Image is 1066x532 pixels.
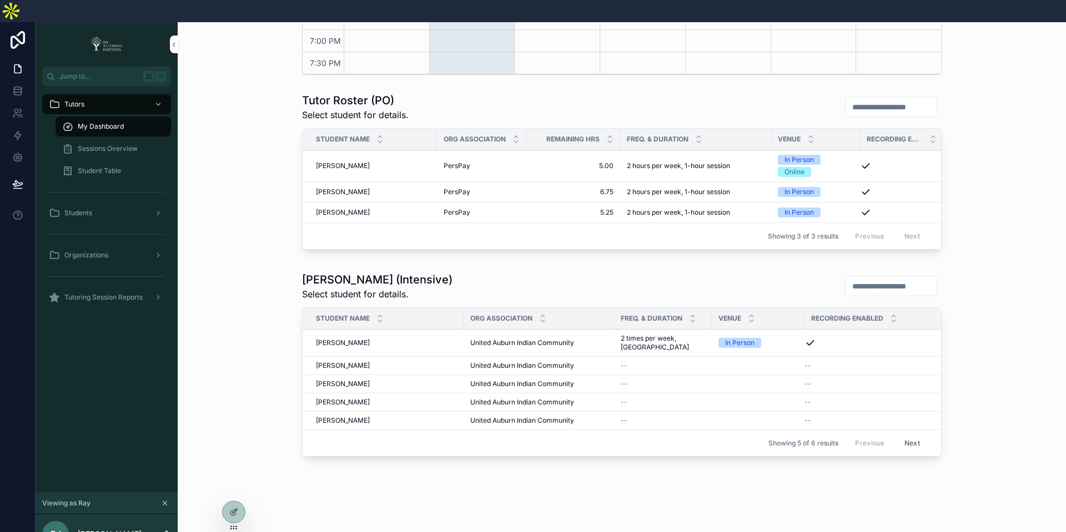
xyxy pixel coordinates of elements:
[470,416,607,425] a: United Auburn Indian Community
[157,72,165,81] span: K
[621,334,705,352] a: 2 times per week, [GEOGRAPHIC_DATA]
[778,207,853,217] a: In Person
[725,338,755,348] div: In Person
[64,251,108,260] span: Organizations
[56,161,171,181] a: Student Table
[444,135,506,144] span: Org Association
[778,187,853,197] a: In Person
[867,135,923,144] span: Recording Enabled
[804,361,811,370] span: --
[470,361,574,370] span: United Auburn Indian Community
[621,361,705,370] a: --
[306,14,344,23] span: 6:30 PM
[316,208,370,217] span: [PERSON_NAME]
[42,94,171,114] a: Tutors
[621,398,705,407] a: --
[302,93,409,108] h1: Tutor Roster (PO)
[621,379,627,388] span: --
[316,416,457,425] a: [PERSON_NAME]
[804,361,936,370] a: --
[546,135,600,144] span: Remaining Hrs
[316,379,370,388] span: [PERSON_NAME]
[316,379,457,388] a: [PERSON_NAME]
[444,188,520,196] a: PersPay
[42,203,171,223] a: Students
[316,161,430,170] a: [PERSON_NAME]
[627,161,765,170] a: 2 hours per week, 1-hour session
[316,161,370,170] span: [PERSON_NAME]
[64,293,143,302] span: Tutoring Session Reports
[56,116,171,136] a: My Dashboard
[718,314,741,323] span: Venue
[316,314,370,323] span: Student Name
[785,167,804,177] div: Online
[804,379,936,388] a: --
[470,398,607,407] a: United Auburn Indian Community
[316,135,370,144] span: Student Name
[56,139,171,159] a: Sessions Overview
[621,416,705,425] a: --
[785,155,814,165] div: In Person
[627,188,765,196] a: 2 hours per week, 1-hour session
[627,208,730,217] span: 2 hours per week, 1-hour session
[316,338,457,347] a: [PERSON_NAME]
[87,36,126,53] img: App logo
[621,314,682,323] span: Freq. & Duration
[316,398,370,407] span: [PERSON_NAME]
[804,416,811,425] span: --
[785,207,814,217] div: In Person
[785,187,814,197] div: In Person
[78,166,121,175] span: Student Table
[627,161,730,170] span: 2 hours per week, 1-hour session
[302,272,452,287] h1: [PERSON_NAME] (Intensive)
[316,361,370,370] span: [PERSON_NAME]
[316,188,370,196] span: [PERSON_NAME]
[316,416,370,425] span: [PERSON_NAME]
[811,314,883,323] span: Recording Enabled
[627,208,765,217] a: 2 hours per week, 1-hour session
[621,379,705,388] a: --
[470,398,574,407] span: United Auburn Indian Community
[768,439,838,448] span: Showing 5 of 6 results
[302,108,409,121] span: Select student for details.
[307,36,344,45] span: 7:00 PM
[78,122,124,131] span: My Dashboard
[470,379,607,388] a: United Auburn Indian Community
[470,416,574,425] span: United Auburn Indian Community
[444,208,470,217] span: PersPay
[621,361,627,370] span: --
[621,416,627,425] span: --
[470,379,574,388] span: United Auburn Indian Community
[804,398,811,407] span: --
[533,208,614,217] a: 5.25
[470,361,607,370] a: United Auburn Indian Community
[59,72,139,81] span: Jump to...
[42,287,171,307] a: Tutoring Session Reports
[316,361,457,370] a: [PERSON_NAME]
[316,188,430,196] a: [PERSON_NAME]
[42,245,171,265] a: Organizations
[316,398,457,407] a: [PERSON_NAME]
[621,398,627,407] span: --
[627,135,688,144] span: Freq. & Duration
[470,338,574,347] span: United Auburn Indian Community
[804,398,936,407] a: --
[768,232,838,241] span: Showing 3 of 3 results
[444,161,470,170] span: PersPay
[533,161,614,170] a: 5.00
[804,416,936,425] a: --
[36,87,178,322] div: scrollable content
[627,188,730,196] span: 2 hours per week, 1-hour session
[444,208,520,217] a: PersPay
[470,338,607,347] a: United Auburn Indian Community
[316,208,430,217] a: [PERSON_NAME]
[897,434,928,452] button: Next
[444,188,470,196] span: PersPay
[444,161,520,170] a: PersPay
[42,67,171,87] button: Jump to...K
[533,188,614,196] a: 6.75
